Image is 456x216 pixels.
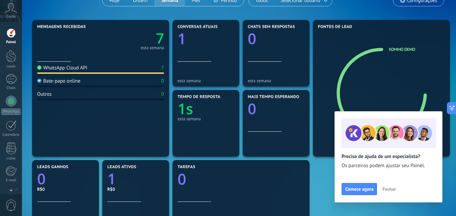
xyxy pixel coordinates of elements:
div: WhatsApp Cloud API [37,65,87,71]
span: Fechar [382,187,396,191]
text: 1 [107,168,116,189]
div: Calendário [1,133,21,137]
div: Listas [1,156,21,161]
button: Fechar [379,184,399,194]
div: 0 [161,91,164,97]
div: WhatsApp [1,109,21,115]
a: 0 [37,168,94,189]
div: E-mail [1,178,21,183]
h2: Precisa de ajuda de um especialista? [342,153,435,160]
span: Conversas atuais [178,25,218,29]
text: 1s [178,98,193,119]
span: Mais tempo esperando [248,95,299,99]
span: Chats sem respostas [248,25,295,29]
text: 0 [248,98,256,119]
span: Leads ganhos [37,165,69,169]
img: Bate-papo online [37,79,42,83]
text: 1 [178,28,186,49]
span: Mensagens recebidas [37,25,86,29]
div: Chats [1,86,21,90]
span: Comece agora [345,187,373,191]
button: Comece agora [342,183,377,195]
a: 7 [101,29,164,48]
div: esta semana [178,78,234,83]
span: Tarefas [178,165,195,169]
span: Fontes de lead [318,25,352,29]
div: Outros [37,91,52,97]
div: 0 [161,78,164,84]
text: 0 [37,168,46,189]
a: 0 [178,169,304,189]
a: Kommo Demo [389,47,415,52]
div: Bate-papo online [37,78,80,84]
img: WhatsApp Cloud API [37,65,42,70]
div: esta semana [141,46,164,50]
div: Painel [1,40,21,44]
div: esta semana [178,116,234,121]
text: 0 [248,28,256,49]
div: R$0 [37,186,94,192]
span: Conta [6,14,16,19]
div: esta semana [248,78,304,83]
a: 1 [107,168,164,189]
div: Leads [1,64,21,69]
text: 7 [156,29,164,48]
text: 0 [178,169,186,189]
div: 7 [161,65,164,71]
div: R$0 [107,186,164,192]
span: Tempo de resposta [178,95,220,99]
span: Leads ativos [107,165,136,169]
span: Os parceiros podem ajustar seu Painel. [342,162,435,169]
